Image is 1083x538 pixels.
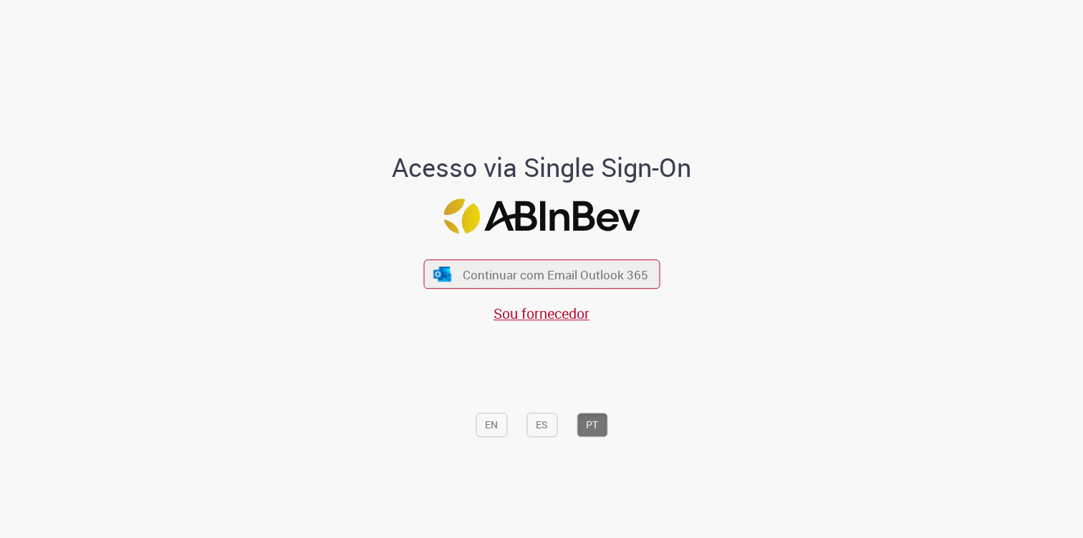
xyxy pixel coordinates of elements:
[476,413,507,437] button: EN
[463,266,648,283] span: Continuar com Email Outlook 365
[433,266,453,282] img: ícone Azure/Microsoft 360
[343,153,741,182] h1: Acesso via Single Sign-On
[577,413,607,437] button: PT
[423,259,660,289] button: ícone Azure/Microsoft 360 Continuar com Email Outlook 365
[443,198,640,234] img: Logo ABInBev
[526,413,557,437] button: ES
[494,304,589,324] a: Sou fornecedor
